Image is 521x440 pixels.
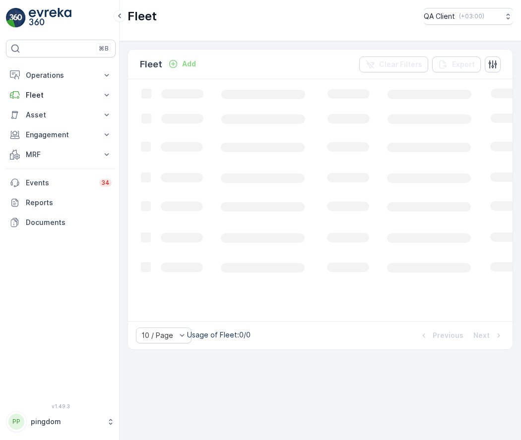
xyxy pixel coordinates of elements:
[31,417,102,427] p: pingdom
[26,130,96,140] p: Engagement
[182,59,196,69] p: Add
[433,330,463,340] p: Previous
[26,150,96,160] p: MRF
[26,198,112,208] p: Reports
[6,173,116,193] a: Events34
[459,12,484,20] p: ( +03:00 )
[8,414,24,430] div: PP
[6,193,116,213] a: Reports
[6,85,116,105] button: Fleet
[26,90,96,100] p: Fleet
[6,125,116,145] button: Engagement
[6,105,116,125] button: Asset
[6,213,116,232] a: Documents
[432,56,481,72] button: Export
[6,403,116,409] span: v 1.49.3
[6,65,116,85] button: Operations
[101,179,110,187] p: 34
[6,411,116,432] button: PPpingdom
[128,8,157,24] p: Fleet
[452,59,475,69] p: Export
[6,8,26,28] img: logo
[359,56,428,72] button: Clear Filters
[140,57,162,71] p: Fleet
[187,330,251,340] p: Usage of Fleet : 0/0
[418,330,464,341] button: Previous
[164,58,200,70] button: Add
[99,45,109,53] p: ⌘B
[26,178,93,188] p: Events
[26,110,96,120] p: Asset
[6,145,116,165] button: MRF
[26,70,96,80] p: Operations
[424,8,513,25] button: QA Client(+03:00)
[26,218,112,227] p: Documents
[424,11,455,21] p: QA Client
[29,8,71,28] img: logo_light-DOdMpM7g.png
[472,330,505,341] button: Next
[473,330,490,340] p: Next
[379,59,422,69] p: Clear Filters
